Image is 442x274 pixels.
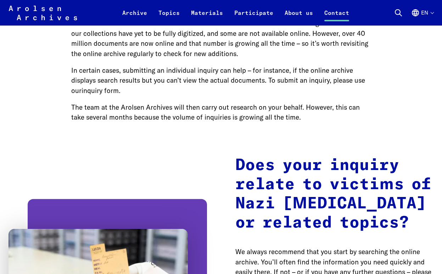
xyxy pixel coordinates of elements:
a: Topics [153,9,185,26]
a: Participate [229,9,279,26]
strong: Does your inquiry relate to victims of Nazi [MEDICAL_DATA] or related topics? [235,158,431,231]
a: About us [279,9,319,26]
a: Archive [117,9,153,26]
a: Materials [185,9,229,26]
nav: Primary [117,4,355,21]
p: In certain cases, submitting an individual inquiry can help – for instance, if the online archive... [71,65,371,95]
p: The team at the Arolsen Archives will then carry out research on your behalf. However, this can t... [71,102,371,122]
button: English, language selection [411,9,433,26]
p: The Arolsen Archives don’t hold records on all the victims of Nazi [MEDICAL_DATA], so not all the... [71,8,371,59]
a: Contact [319,9,355,26]
a: inquiry form [82,86,119,95]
